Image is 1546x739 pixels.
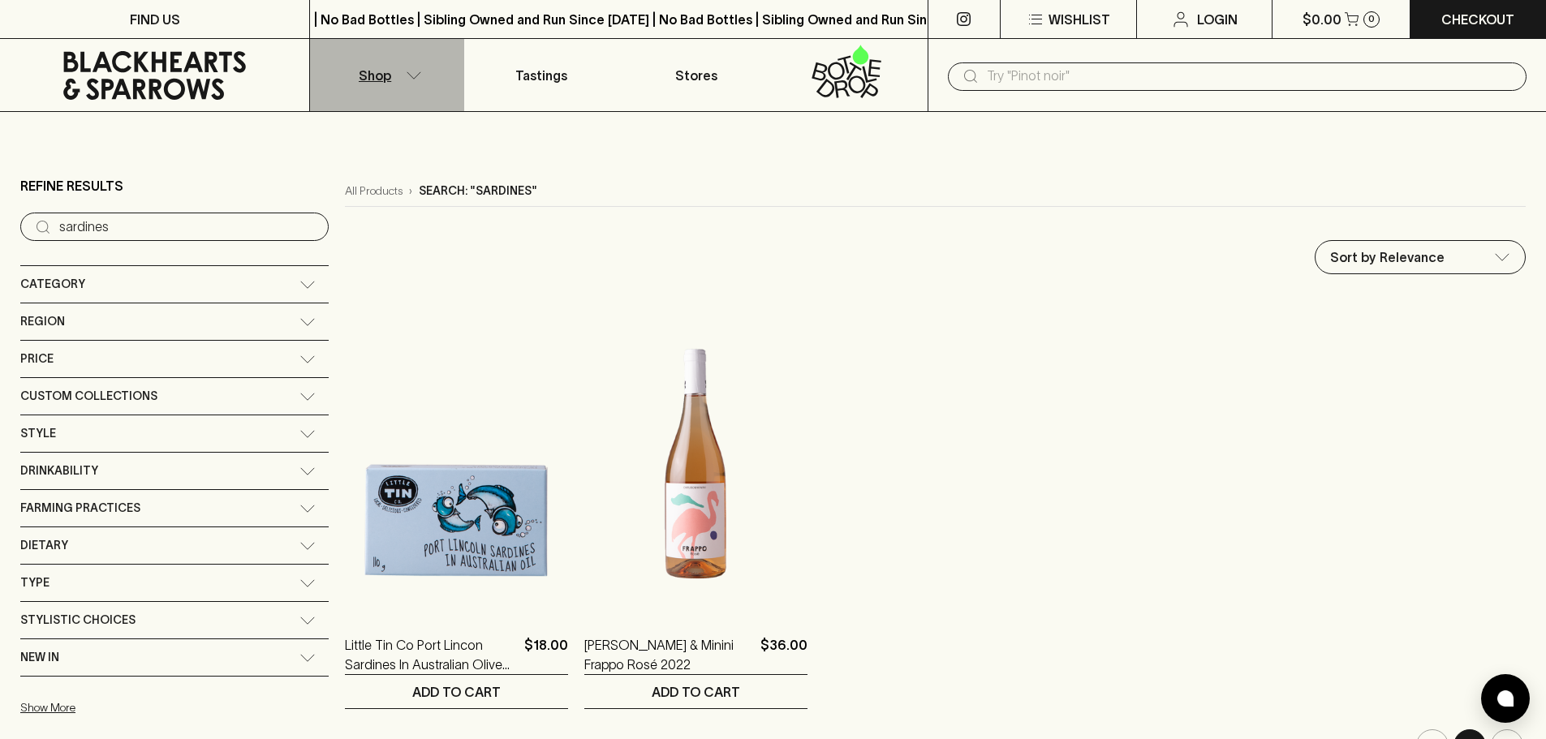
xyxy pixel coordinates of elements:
div: New In [20,639,329,676]
a: All Products [345,183,403,200]
button: ADD TO CART [345,675,568,708]
span: Style [20,423,56,444]
p: › [409,183,412,200]
span: Farming Practices [20,498,140,518]
p: Wishlist [1049,10,1110,29]
p: Refine Results [20,176,123,195]
span: Drinkability [20,461,98,481]
span: Stylistic Choices [20,610,136,630]
p: Shop [359,66,391,85]
p: Sort by Relevance [1330,247,1445,267]
p: $0.00 [1303,10,1341,29]
img: Little Tin Co Port Lincon Sardines In Australian Olive Oil [345,327,568,611]
a: Little Tin Co Port Lincon Sardines In Australian Olive Oil [345,635,518,674]
p: ADD TO CART [652,682,740,702]
div: Drinkability [20,453,329,489]
p: $18.00 [524,635,568,674]
p: Checkout [1441,10,1514,29]
div: Style [20,415,329,452]
button: Show More [20,691,233,724]
div: Price [20,341,329,377]
img: Caruso & Minini Frappo Rosé 2022 [584,327,807,611]
button: Shop [310,39,464,111]
div: Region [20,303,329,340]
p: Tastings [515,66,567,85]
div: Stylistic Choices [20,602,329,638]
button: ADD TO CART [584,675,807,708]
span: Type [20,573,50,593]
a: [PERSON_NAME] & Minini Frappo Rosé 2022 [584,635,754,674]
input: Try "Pinot noir" [987,63,1514,89]
span: Price [20,349,54,369]
a: Stores [619,39,773,111]
span: New In [20,647,59,668]
span: Custom Collections [20,386,157,406]
div: Type [20,565,329,601]
div: Dietary [20,527,329,564]
input: Try “Pinot noir” [59,214,316,240]
span: Region [20,311,65,332]
p: Login [1197,10,1238,29]
p: Stores [675,66,717,85]
div: Category [20,266,329,303]
a: Tastings [464,39,618,111]
p: ADD TO CART [412,682,501,702]
span: Dietary [20,535,68,556]
p: FIND US [130,10,180,29]
div: Sort by Relevance [1316,241,1525,273]
p: $36.00 [760,635,807,674]
p: Search: "sardines" [419,183,537,200]
p: 0 [1368,15,1375,24]
div: Custom Collections [20,378,329,415]
span: Category [20,274,85,294]
img: bubble-icon [1497,690,1514,707]
div: Farming Practices [20,490,329,526]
